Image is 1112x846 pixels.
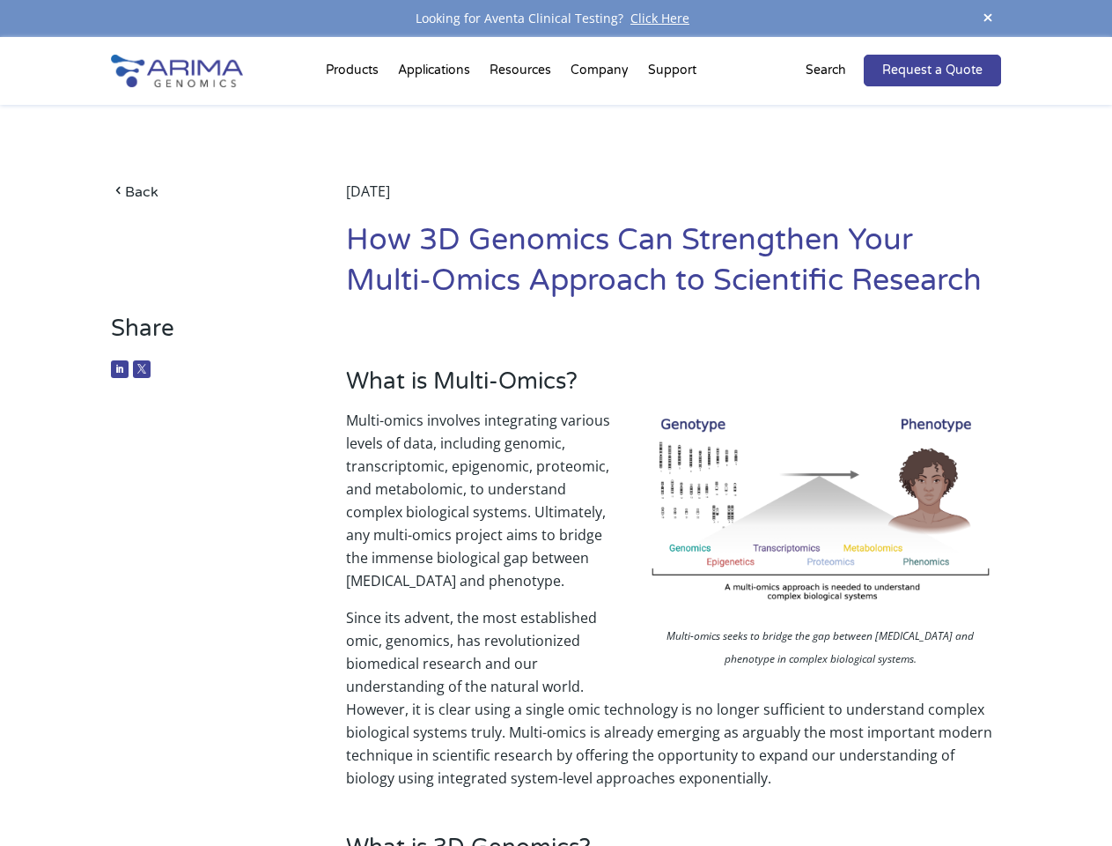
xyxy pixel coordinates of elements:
a: Back [111,180,297,204]
h3: Share [111,315,297,356]
h3: What is Multi-Omics? [346,367,1001,409]
h1: How 3D Genomics Can Strengthen Your Multi-Omics Approach to Scientific Research [346,220,1001,315]
div: Looking for Aventa Clinical Testing? [111,7,1000,30]
p: Multi-omics involves integrating various levels of data, including genomic, transcriptomic, epige... [346,409,1001,606]
a: Request a Quote [864,55,1001,86]
p: Since its advent, the most established omic, genomics, has revolutionized biomedical research and... [346,606,1001,790]
div: [DATE] [346,180,1001,220]
p: Multi-omics seeks to bridge the gap between [MEDICAL_DATA] and phenotype in complex biological sy... [640,625,1001,675]
a: Click Here [623,10,696,26]
p: Search [806,59,846,82]
img: Arima-Genomics-logo [111,55,243,87]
